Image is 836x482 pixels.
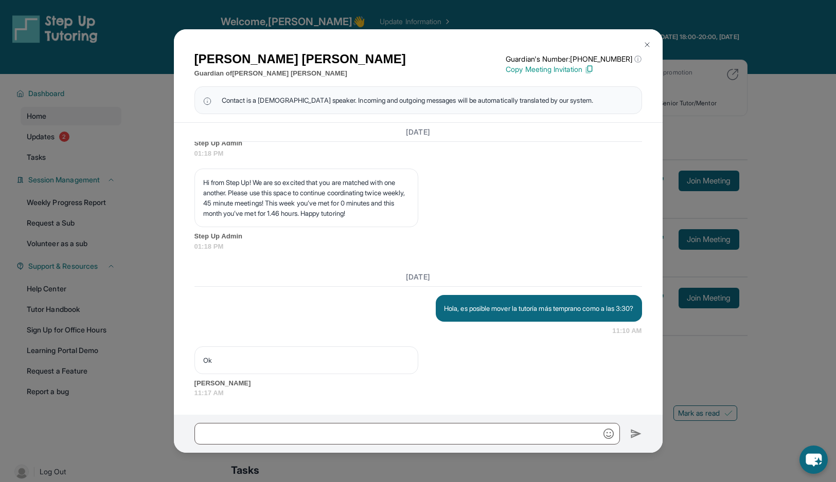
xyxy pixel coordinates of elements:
[194,272,642,282] h3: [DATE]
[194,127,642,137] h3: [DATE]
[222,95,593,105] span: Contact is a [DEMOGRAPHIC_DATA] speaker. Incoming and outgoing messages will be automatically tra...
[194,50,406,68] h1: [PERSON_NAME] [PERSON_NAME]
[584,65,594,74] img: Copy Icon
[203,177,410,218] p: Hi from Step Up! We are so excited that you are matched with one another. Please use this space t...
[506,64,642,75] p: Copy Meeting Invitation
[603,429,614,439] img: Emoji
[444,303,633,313] p: Hola, es posible mover la tutoría más temprano como a las 3:30?
[612,326,642,336] span: 11:10 AM
[194,378,642,388] span: [PERSON_NAME]
[194,231,642,242] span: Step Up Admin
[630,428,642,440] img: Send icon
[643,41,651,49] img: Close Icon
[194,68,406,79] p: Guardian of [PERSON_NAME] [PERSON_NAME]
[194,388,642,398] span: 11:17 AM
[194,138,642,149] span: Step Up Admin
[194,242,642,252] span: 01:18 PM
[194,149,642,159] span: 01:18 PM
[203,355,410,365] p: Ok
[203,95,211,105] img: info Icon
[634,54,642,64] span: ⓘ
[799,446,828,474] button: chat-button
[506,54,642,64] p: Guardian's Number: [PHONE_NUMBER]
